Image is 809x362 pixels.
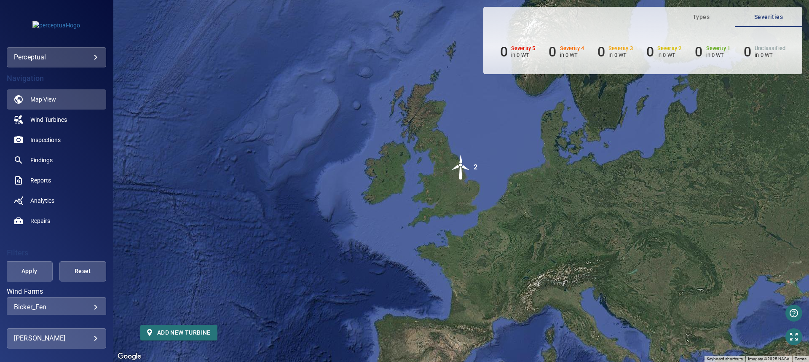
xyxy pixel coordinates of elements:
[695,44,702,60] h6: 0
[30,115,67,124] span: Wind Turbines
[16,266,42,276] span: Apply
[30,217,50,225] span: Repairs
[748,357,790,361] span: Imagery ©2025 NASA
[14,51,99,64] div: perceptual
[7,297,106,317] div: Wind Farms
[672,12,730,22] span: Types
[657,52,682,58] p: in 0 WT
[14,332,99,345] div: [PERSON_NAME]
[744,44,751,60] h6: 0
[608,52,633,58] p: in 0 WT
[646,44,654,60] h6: 0
[30,95,56,104] span: Map View
[695,44,730,60] li: Severity 1
[147,327,211,338] span: Add new turbine
[7,288,106,295] label: Wind Farms
[7,89,106,110] a: map active
[795,357,806,361] a: Terms (opens in new tab)
[140,325,217,341] button: Add new turbine
[646,44,682,60] li: Severity 2
[500,44,536,60] li: Severity 5
[597,44,633,60] li: Severity 3
[115,351,143,362] img: Google
[6,261,53,282] button: Apply
[7,47,106,67] div: perceptual
[706,46,731,51] h6: Severity 1
[657,46,682,51] h6: Severity 2
[740,12,797,22] span: Severities
[7,190,106,211] a: analytics noActive
[14,303,99,311] div: Bicker_Fen
[7,249,106,257] h4: Filters
[7,130,106,150] a: inspections noActive
[7,74,106,83] h4: Navigation
[30,136,61,144] span: Inspections
[30,176,51,185] span: Reports
[448,155,474,181] gmp-advanced-marker: 2
[744,44,785,60] li: Severity Unclassified
[7,110,106,130] a: windturbines noActive
[500,44,508,60] h6: 0
[560,46,584,51] h6: Severity 4
[448,155,474,180] img: windFarmIcon.svg
[30,196,54,205] span: Analytics
[511,52,536,58] p: in 0 WT
[560,52,584,58] p: in 0 WT
[59,261,106,282] button: Reset
[597,44,605,60] h6: 0
[474,155,477,180] div: 2
[115,351,143,362] a: Open this area in Google Maps (opens a new window)
[32,21,80,29] img: perceptual-logo
[7,211,106,231] a: repairs noActive
[549,44,584,60] li: Severity 4
[70,266,96,276] span: Reset
[511,46,536,51] h6: Severity 5
[707,356,743,362] button: Keyboard shortcuts
[755,52,785,58] p: in 0 WT
[608,46,633,51] h6: Severity 3
[30,156,53,164] span: Findings
[7,170,106,190] a: reports noActive
[706,52,731,58] p: in 0 WT
[755,46,785,51] h6: Unclassified
[549,44,556,60] h6: 0
[7,150,106,170] a: findings noActive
